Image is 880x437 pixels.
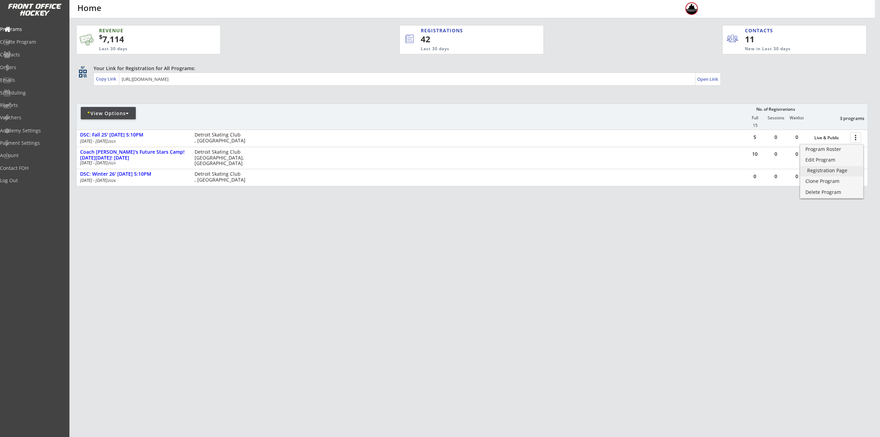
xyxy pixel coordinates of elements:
div: 3 programs [828,115,864,121]
div: Registration Page [807,168,856,173]
div: Your Link for Registration for All Programs: [93,65,847,72]
div: Live & Public [814,135,847,140]
div: 0 [766,152,786,156]
div: 5 [745,135,765,140]
div: Detroit Skating Club , [GEOGRAPHIC_DATA] [195,132,249,144]
div: Waitlist [786,116,807,120]
div: 11 [745,33,787,45]
div: 42 [421,33,520,45]
div: 0 [786,135,807,140]
div: 0 [786,174,807,179]
a: Registration Page [800,166,863,176]
a: Open Link [697,74,719,84]
div: 15 [745,123,766,128]
div: 0 [745,174,765,179]
div: View Options [81,110,136,117]
button: qr_code [78,68,88,79]
sup: $ [99,33,102,41]
div: REVENUE [99,27,187,34]
div: 7,114 [99,33,199,45]
button: more_vert [850,132,861,143]
div: [DATE] - [DATE] [80,139,185,143]
div: Detroit Skating Club , [GEOGRAPHIC_DATA] [195,171,249,183]
div: Edit Program [805,157,858,162]
div: REGISTRATIONS [421,27,511,34]
div: 0 [766,174,786,179]
div: Open Link [697,76,719,82]
div: Full [745,116,765,120]
div: Sessions [766,116,786,120]
div: Last 30 days [421,46,515,52]
div: 0 [766,135,786,140]
div: 0 [786,152,807,156]
div: Copy Link [96,76,118,82]
div: Detroit Skating Club [GEOGRAPHIC_DATA], [GEOGRAPHIC_DATA] [195,149,249,166]
div: [DATE] - [DATE] [80,178,185,183]
div: qr [78,65,87,69]
div: Clone Program [805,179,858,184]
div: No. of Registrations [754,107,797,112]
div: DSC: Fall 25' [DATE] 5:10PM [80,132,187,138]
em: 2025 [108,161,116,165]
div: CONTACTS [745,27,776,34]
div: Coach [PERSON_NAME]'s Future Stars Camp! [DATE][DATE]! [DATE] [80,149,187,161]
div: Last 30 days [99,46,187,52]
em: 2026 [108,178,116,183]
div: Program Roster [805,147,858,152]
div: Delete Program [805,190,858,195]
div: DSC: Winter 26' [DATE] 5:10PM [80,171,187,177]
div: New in Last 30 days [745,46,834,52]
a: Program Roster [800,145,863,155]
a: Edit Program [800,155,863,166]
div: 10 [745,152,765,156]
em: 2025 [108,139,116,144]
div: [DATE] - [DATE] [80,161,185,165]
